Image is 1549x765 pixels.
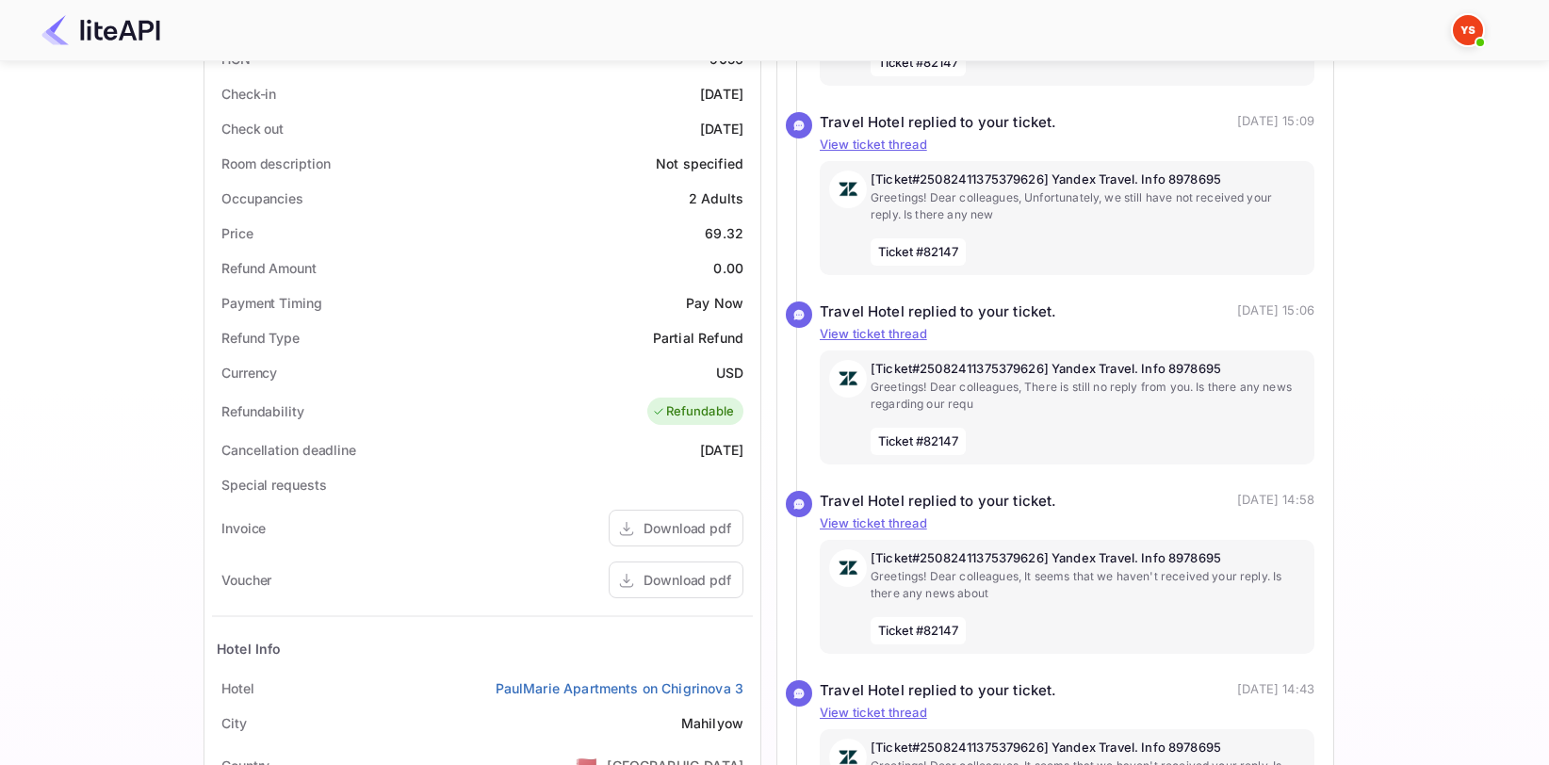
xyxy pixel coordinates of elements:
div: Price [221,223,253,243]
div: Download pdf [644,570,731,590]
span: Ticket #82147 [871,428,966,456]
div: Not specified [656,154,743,173]
div: Partial Refund [653,328,743,348]
p: [Ticket#25082411375379626] Yandex Travel. Info 8978695 [871,549,1305,568]
div: [DATE] [700,440,743,460]
img: LiteAPI Logo [41,15,160,45]
p: View ticket thread [820,325,1314,344]
div: [DATE] [700,119,743,138]
img: AwvSTEc2VUhQAAAAAElFTkSuQmCC [829,549,867,587]
div: Room description [221,154,330,173]
div: Refund Amount [221,258,317,278]
div: [DATE] [700,84,743,104]
div: Check out [221,119,284,138]
p: [DATE] 15:09 [1237,112,1314,134]
p: Greetings! Dear colleagues, There is still no reply from you. Is there any news regarding our requ [871,379,1305,413]
div: Payment Timing [221,293,322,313]
span: Ticket #82147 [871,49,966,77]
div: Mahilyow [681,713,743,733]
div: 2 Adults [689,188,743,208]
p: [DATE] 14:43 [1237,680,1314,702]
a: PaulMarie Apartments on Chigrinova 3 [496,678,743,698]
div: Pay Now [686,293,743,313]
p: [Ticket#25082411375379626] Yandex Travel. Info 8978695 [871,171,1305,189]
p: [DATE] 15:06 [1237,301,1314,323]
p: Greetings! Dear colleagues, It seems that we haven't received your reply. Is there any news about [871,568,1305,602]
div: Travel Hotel replied to your ticket. [820,112,1056,134]
p: Greetings! Dear colleagues, Unfortunately, we still have not received your reply. Is there any new [871,189,1305,223]
div: Invoice [221,518,266,538]
div: Download pdf [644,518,731,538]
p: [Ticket#25082411375379626] Yandex Travel. Info 8978695 [871,360,1305,379]
img: AwvSTEc2VUhQAAAAAElFTkSuQmCC [829,171,867,208]
div: USD [716,363,743,382]
div: Refund Type [221,328,300,348]
div: Check-in [221,84,276,104]
div: Travel Hotel replied to your ticket. [820,301,1056,323]
div: Refundability [221,401,304,421]
div: Occupancies [221,188,303,208]
p: View ticket thread [820,514,1314,533]
img: Yandex Support [1453,15,1483,45]
div: Travel Hotel replied to your ticket. [820,680,1056,702]
p: [DATE] 14:58 [1237,491,1314,513]
div: Travel Hotel replied to your ticket. [820,491,1056,513]
p: [Ticket#25082411375379626] Yandex Travel. Info 8978695 [871,739,1305,757]
span: Ticket #82147 [871,238,966,267]
div: City [221,713,247,733]
div: Refundable [652,402,735,421]
div: Currency [221,363,277,382]
p: View ticket thread [820,136,1314,155]
img: AwvSTEc2VUhQAAAAAElFTkSuQmCC [829,360,867,398]
div: Voucher [221,570,271,590]
p: View ticket thread [820,704,1314,723]
div: Cancellation deadline [221,440,356,460]
div: Hotel [221,678,254,698]
span: Ticket #82147 [871,617,966,645]
div: 69.32 [705,223,743,243]
div: Special requests [221,475,326,495]
div: Hotel Info [217,639,282,659]
div: 0.00 [713,258,743,278]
